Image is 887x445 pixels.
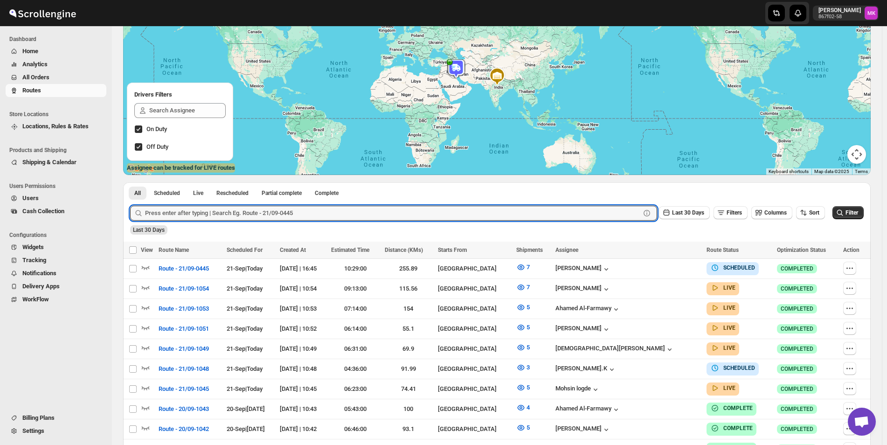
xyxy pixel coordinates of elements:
[280,324,326,334] div: [DATE] | 10:52
[6,205,106,218] button: Cash Collection
[832,206,864,219] button: Filter
[146,143,168,150] span: Off Duty
[438,304,511,313] div: [GEOGRAPHIC_DATA]
[331,264,379,273] div: 10:29:00
[555,365,617,374] button: [PERSON_NAME].K
[555,305,621,314] button: Ahamed Al-Farmawy
[843,247,859,253] span: Action
[818,14,861,20] p: 867f02-58
[555,264,611,274] button: [PERSON_NAME]
[153,281,215,296] button: Route - 21/09-1054
[227,385,263,392] span: 21-Sep | Today
[727,209,742,216] span: Filters
[659,206,710,219] button: Last 30 Days
[7,1,77,25] img: ScrollEngine
[848,408,876,436] div: Open chat
[516,247,543,253] span: Shipments
[527,344,530,351] span: 5
[438,284,511,293] div: [GEOGRAPHIC_DATA]
[781,285,813,292] span: COMPLETED
[555,345,674,354] button: [DEMOGRAPHIC_DATA][PERSON_NAME]
[527,364,530,371] span: 3
[6,293,106,306] button: WorkFlow
[22,270,56,277] span: Notifications
[385,284,432,293] div: 115.56
[777,247,826,253] span: Optimization Status
[280,247,306,253] span: Created At
[511,300,535,315] button: 5
[781,265,813,272] span: COMPLETED
[133,227,165,233] span: Last 30 Days
[9,231,107,239] span: Configurations
[710,383,735,393] button: LIVE
[764,209,787,216] span: Columns
[22,283,60,290] span: Delivery Apps
[9,146,107,154] span: Products and Shipping
[555,425,611,434] button: [PERSON_NAME]
[159,304,209,313] span: Route - 21/09-1053
[227,405,265,412] span: 20-Sep | [DATE]
[129,187,146,200] button: All routes
[385,344,432,354] div: 69.9
[438,264,511,273] div: [GEOGRAPHIC_DATA]
[6,411,106,424] button: Billing Plans
[385,304,432,313] div: 154
[159,264,209,273] span: Route - 21/09-0445
[227,305,263,312] span: 21-Sep | Today
[22,414,55,421] span: Billing Plans
[710,343,735,353] button: LIVE
[6,424,106,438] button: Settings
[385,404,432,414] div: 100
[723,385,735,391] b: LIVE
[438,404,511,414] div: [GEOGRAPHIC_DATA]
[511,380,535,395] button: 5
[781,325,813,333] span: COMPLETED
[6,156,106,169] button: Shipping & Calendar
[331,404,379,414] div: 05:43:00
[555,385,600,394] button: Mohsin logde
[710,403,753,413] button: COMPLETE
[146,125,167,132] span: On Duty
[9,182,107,190] span: Users Permissions
[865,7,878,20] span: Mostafa Khalifa
[555,325,611,334] button: [PERSON_NAME]
[280,404,326,414] div: [DATE] | 10:43
[141,247,153,253] span: View
[280,284,326,293] div: [DATE] | 10:54
[145,206,640,221] input: Press enter after typing | Search Eg. Route - 21/09-0445
[22,61,48,68] span: Analytics
[511,280,535,295] button: 7
[216,189,249,197] span: Rescheduled
[714,206,748,219] button: Filters
[331,364,379,374] div: 04:36:00
[153,321,215,336] button: Route - 21/09-1051
[527,324,530,331] span: 5
[511,360,535,375] button: 3
[385,264,432,273] div: 255.89
[527,304,530,311] span: 5
[153,402,215,417] button: Route - 20/09-1043
[847,145,866,164] button: Map camera controls
[723,305,735,311] b: LIVE
[153,341,215,356] button: Route - 21/09-1049
[227,325,263,332] span: 21-Sep | Today
[153,362,215,376] button: Route - 21/09-1048
[555,247,578,253] span: Assignee
[280,264,326,273] div: [DATE] | 16:45
[154,189,180,197] span: Scheduled
[867,10,876,16] text: MK
[6,241,106,254] button: Widgets
[22,159,76,166] span: Shipping & Calendar
[723,425,753,431] b: COMPLETE
[511,400,535,415] button: 4
[813,6,879,21] button: User menu
[227,345,263,352] span: 21-Sep | Today
[385,384,432,394] div: 74.41
[22,208,64,215] span: Cash Collection
[723,405,753,411] b: COMPLETE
